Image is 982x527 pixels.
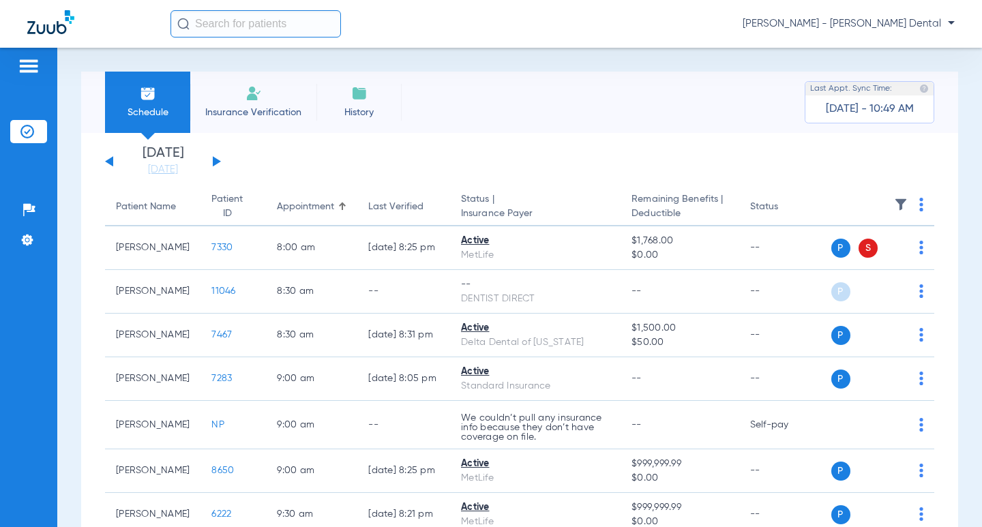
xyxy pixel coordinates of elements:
span: 7283 [211,374,232,383]
td: [DATE] 8:05 PM [357,357,450,401]
span: $1,500.00 [631,321,728,335]
a: [DATE] [122,163,204,177]
div: Patient ID [211,192,243,221]
div: Patient ID [211,192,255,221]
img: Zuub Logo [27,10,74,34]
span: $1,768.00 [631,234,728,248]
span: Deductible [631,207,728,221]
div: Standard Insurance [461,379,610,393]
div: DENTIST DIRECT [461,292,610,306]
div: Appointment [277,200,334,214]
span: 6222 [211,509,231,519]
span: $0.00 [631,471,728,485]
div: Active [461,234,610,248]
span: $999,999.99 [631,500,728,515]
th: Status [739,188,831,226]
span: P [831,282,850,301]
td: 8:30 AM [266,270,357,314]
td: -- [357,401,450,449]
div: Active [461,321,610,335]
td: [DATE] 8:25 PM [357,226,450,270]
img: Manual Insurance Verification [245,85,262,102]
span: [PERSON_NAME] - [PERSON_NAME] Dental [743,17,955,31]
span: NP [211,420,224,430]
div: Last Verified [368,200,439,214]
th: Status | [450,188,621,226]
div: Appointment [277,200,346,214]
input: Search for patients [170,10,341,37]
div: Active [461,500,610,515]
iframe: Chat Widget [914,462,982,527]
img: last sync help info [919,84,929,93]
span: 8650 [211,466,234,475]
td: [PERSON_NAME] [105,401,200,449]
td: 9:00 AM [266,357,357,401]
td: 9:00 AM [266,401,357,449]
td: -- [739,449,831,493]
span: [DATE] - 10:49 AM [826,102,914,116]
td: -- [739,226,831,270]
td: [PERSON_NAME] [105,449,200,493]
span: P [831,505,850,524]
div: Patient Name [116,200,176,214]
td: -- [739,314,831,357]
td: 8:00 AM [266,226,357,270]
span: P [831,462,850,481]
div: Last Verified [368,200,423,214]
span: S [859,239,878,258]
div: MetLife [461,471,610,485]
td: [PERSON_NAME] [105,270,200,314]
span: Insurance Verification [200,106,306,119]
img: group-dot-blue.svg [919,418,923,432]
img: History [351,85,368,102]
span: $999,999.99 [631,457,728,471]
li: [DATE] [122,147,204,177]
span: $50.00 [631,335,728,350]
td: [PERSON_NAME] [105,357,200,401]
div: MetLife [461,248,610,262]
span: -- [631,420,642,430]
img: group-dot-blue.svg [919,198,923,211]
span: History [327,106,391,119]
span: 7330 [211,243,233,252]
img: group-dot-blue.svg [919,241,923,254]
div: -- [461,277,610,292]
p: We couldn’t pull any insurance info because they don’t have coverage on file. [461,413,610,442]
span: Insurance Payer [461,207,610,221]
td: [PERSON_NAME] [105,314,200,357]
td: -- [739,357,831,401]
div: Delta Dental of [US_STATE] [461,335,610,350]
img: group-dot-blue.svg [919,284,923,298]
td: [PERSON_NAME] [105,226,200,270]
span: 7467 [211,330,232,340]
span: $0.00 [631,248,728,262]
span: P [831,370,850,389]
td: -- [739,270,831,314]
th: Remaining Benefits | [621,188,739,226]
td: 8:30 AM [266,314,357,357]
div: Active [461,365,610,379]
td: Self-pay [739,401,831,449]
img: filter.svg [894,198,908,211]
span: Last Appt. Sync Time: [810,82,892,95]
span: P [831,326,850,345]
span: -- [631,374,642,383]
img: group-dot-blue.svg [919,372,923,385]
span: -- [631,286,642,296]
img: Search Icon [177,18,190,30]
img: hamburger-icon [18,58,40,74]
td: -- [357,270,450,314]
img: Schedule [140,85,156,102]
span: P [831,239,850,258]
div: Active [461,457,610,471]
td: 9:00 AM [266,449,357,493]
div: Patient Name [116,200,190,214]
img: group-dot-blue.svg [919,328,923,342]
td: [DATE] 8:25 PM [357,449,450,493]
td: [DATE] 8:31 PM [357,314,450,357]
span: 11046 [211,286,235,296]
span: Schedule [115,106,180,119]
